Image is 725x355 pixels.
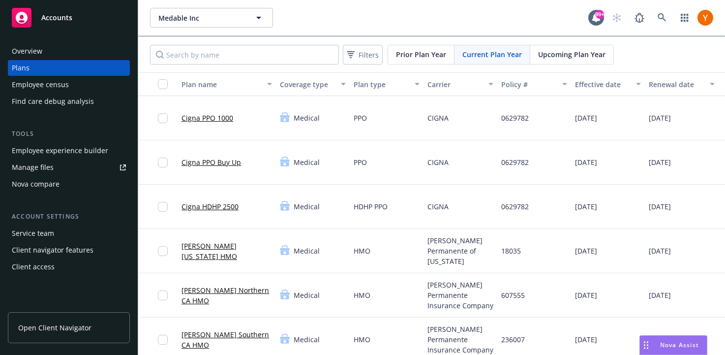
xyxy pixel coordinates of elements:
[8,176,130,192] a: Nova compare
[12,160,54,175] div: Manage files
[427,79,483,90] div: Carrier
[427,324,493,355] span: [PERSON_NAME] Permanente Insurance Company
[181,79,261,90] div: Plan name
[343,45,383,65] button: Filters
[595,10,604,19] div: 99+
[158,13,243,23] span: Medable Inc
[697,10,713,26] img: photo
[575,113,597,123] span: [DATE]
[8,129,130,139] div: Tools
[276,72,350,96] button: Coverage type
[158,79,168,89] input: Select all
[181,113,233,123] a: Cigna PPO 1000
[354,246,370,256] span: HMO
[575,334,597,345] span: [DATE]
[8,143,130,159] a: Employee experience builder
[41,14,72,22] span: Accounts
[649,201,671,212] span: [DATE]
[630,8,649,28] a: Report a Bug
[8,242,130,258] a: Client navigator features
[639,335,707,355] button: Nova Assist
[427,113,449,123] span: CIGNA
[354,79,409,90] div: Plan type
[497,72,571,96] button: Policy #
[649,246,671,256] span: [DATE]
[501,157,529,167] span: 0629782
[158,158,168,167] input: Toggle Row Selected
[575,246,597,256] span: [DATE]
[640,336,652,355] div: Drag to move
[538,49,605,60] span: Upcoming Plan Year
[280,79,335,90] div: Coverage type
[158,290,168,300] input: Toggle Row Selected
[675,8,695,28] a: Switch app
[501,79,556,90] div: Policy #
[354,334,370,345] span: HMO
[294,290,320,300] span: Medical
[571,72,645,96] button: Effective date
[354,201,388,212] span: HDHP PPO
[501,334,525,345] span: 236007
[427,280,493,311] span: [PERSON_NAME] Permanente Insurance Company
[427,157,449,167] span: CIGNA
[181,329,272,350] a: [PERSON_NAME] Southern CA HMO
[427,201,449,212] span: CIGNA
[181,285,272,306] a: [PERSON_NAME] Northern CA HMO
[8,77,130,93] a: Employee census
[345,48,381,62] span: Filters
[12,176,60,192] div: Nova compare
[354,157,367,167] span: PPO
[354,290,370,300] span: HMO
[396,49,446,60] span: Prior Plan Year
[181,157,241,167] a: Cigna PPO Buy Up
[501,290,525,300] span: 607555
[12,43,42,59] div: Overview
[12,77,69,93] div: Employee census
[158,113,168,123] input: Toggle Row Selected
[12,143,108,159] div: Employee experience builder
[575,201,597,212] span: [DATE]
[12,242,93,258] div: Client navigator features
[575,157,597,167] span: [DATE]
[501,246,521,256] span: 18035
[8,43,130,59] a: Overview
[649,157,671,167] span: [DATE]
[462,49,522,60] span: Current Plan Year
[8,226,130,241] a: Service team
[12,259,55,275] div: Client access
[8,160,130,175] a: Manage files
[649,79,704,90] div: Renewal date
[649,290,671,300] span: [DATE]
[150,45,339,65] input: Search by name
[350,72,423,96] button: Plan type
[178,72,276,96] button: Plan name
[575,79,630,90] div: Effective date
[158,335,168,345] input: Toggle Row Selected
[652,8,672,28] a: Search
[8,259,130,275] a: Client access
[158,202,168,212] input: Toggle Row Selected
[427,235,493,266] span: [PERSON_NAME] Permanente of [US_STATE]
[501,201,529,212] span: 0629782
[354,113,367,123] span: PPO
[150,8,273,28] button: Medable Inc
[294,157,320,167] span: Medical
[8,60,130,76] a: Plans
[294,334,320,345] span: Medical
[645,72,719,96] button: Renewal date
[294,113,320,123] span: Medical
[660,341,699,349] span: Nova Assist
[423,72,497,96] button: Carrier
[501,113,529,123] span: 0629782
[294,246,320,256] span: Medical
[649,334,671,345] span: [DATE]
[158,246,168,256] input: Toggle Row Selected
[12,226,54,241] div: Service team
[8,212,130,222] div: Account settings
[649,113,671,123] span: [DATE]
[607,8,627,28] a: Start snowing
[294,201,320,212] span: Medical
[8,4,130,32] a: Accounts
[181,241,272,261] a: [PERSON_NAME] [US_STATE] HMO
[12,94,94,109] div: Find care debug analysis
